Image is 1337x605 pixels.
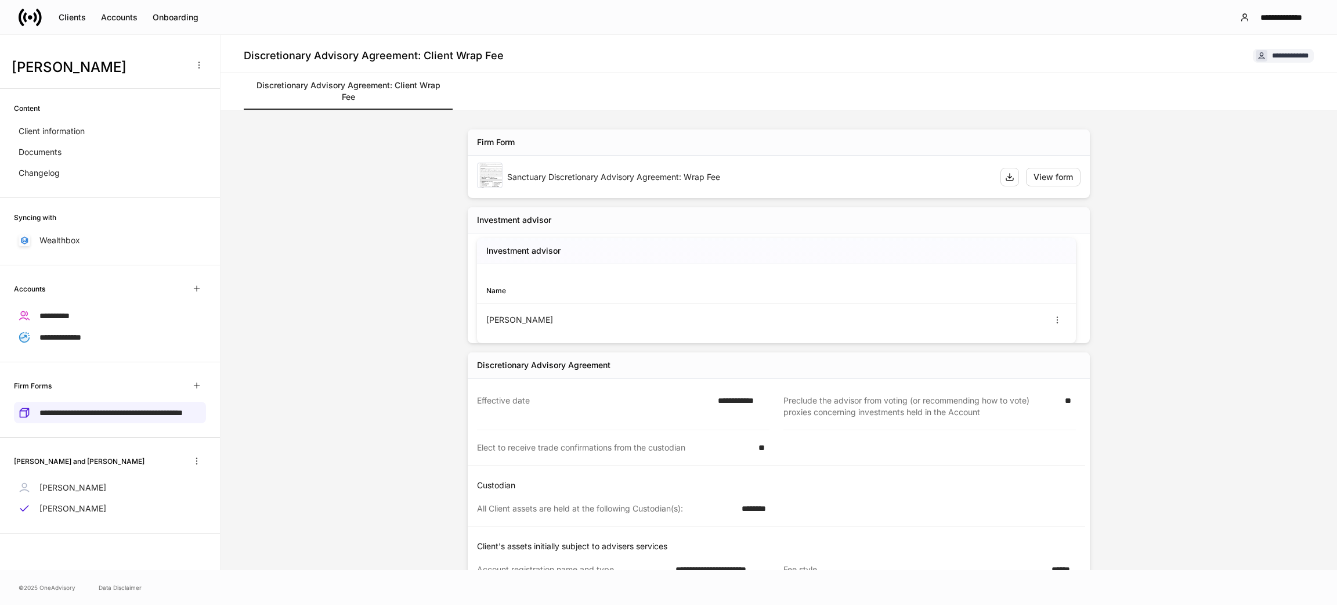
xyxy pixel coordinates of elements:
a: [PERSON_NAME] [14,477,206,498]
div: View form [1034,171,1073,183]
a: [PERSON_NAME] [14,498,206,519]
h5: Investment advisor [486,245,561,257]
button: View form [1026,168,1081,186]
a: Documents [14,142,206,163]
div: Investment advisor [477,214,551,226]
p: [PERSON_NAME] [39,482,106,494]
div: Account registration name and type [477,564,668,575]
div: Firm Form [477,136,515,148]
p: Wealthbox [39,235,80,246]
div: Fee style [783,564,1045,575]
h6: [PERSON_NAME] and [PERSON_NAME] [14,456,144,467]
button: Clients [51,8,93,27]
p: Client information [19,125,85,137]
a: Wealthbox [14,230,206,251]
span: © 2025 OneAdvisory [19,583,75,592]
a: Changelog [14,163,206,183]
a: Data Disclaimer [99,583,142,592]
h4: Discretionary Advisory Agreement: Client Wrap Fee [244,49,504,63]
div: Discretionary Advisory Agreement [477,359,610,371]
h3: [PERSON_NAME] [12,58,185,77]
div: Elect to receive trade confirmations from the custodian [477,442,751,453]
a: Discretionary Advisory Agreement: Client Wrap Fee [244,73,453,110]
h6: Syncing with [14,212,56,223]
p: Client's assets initially subject to advisers services [477,541,1085,552]
div: Name [486,285,776,296]
div: Effective date [477,395,711,418]
p: Custodian [477,480,1085,491]
button: Onboarding [145,8,206,27]
div: Accounts [101,12,138,23]
p: Changelog [19,167,60,179]
div: Onboarding [153,12,198,23]
div: [PERSON_NAME] [486,314,776,326]
div: Sanctuary Discretionary Advisory Agreement: Wrap Fee [507,171,991,183]
h6: Firm Forms [14,380,52,391]
div: All Client assets are held at the following Custodian(s): [477,503,735,514]
h6: Accounts [14,283,45,294]
p: Documents [19,146,62,158]
p: [PERSON_NAME] [39,503,106,514]
h6: Content [14,103,40,114]
div: Preclude the advisor from voting (or recommending how to vote) proxies concerning investments hel... [783,395,1058,418]
div: Clients [59,12,86,23]
a: Client information [14,121,206,142]
button: Accounts [93,8,145,27]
